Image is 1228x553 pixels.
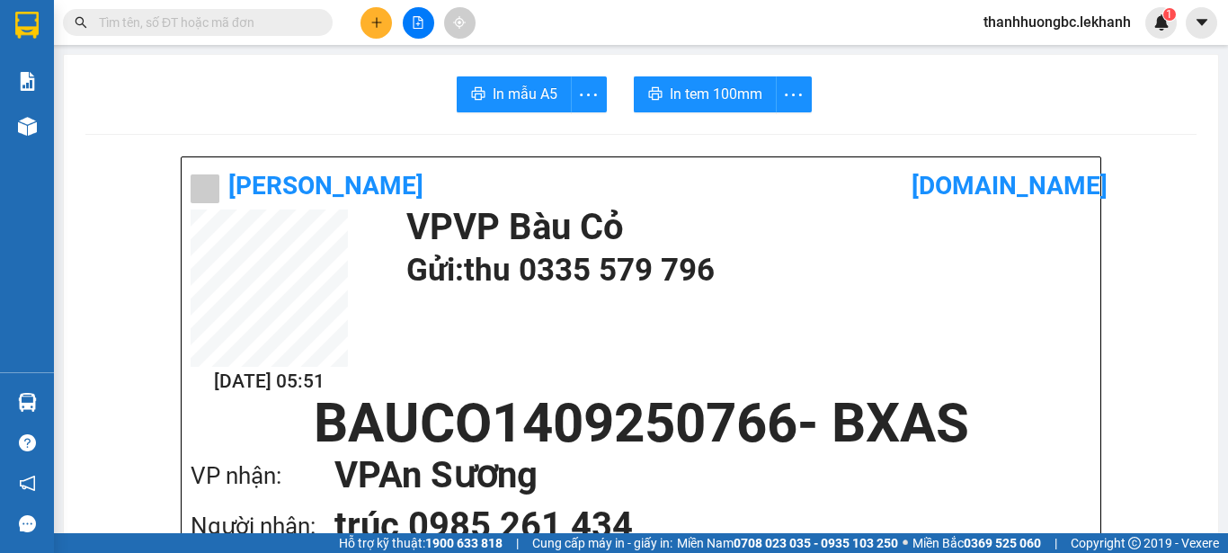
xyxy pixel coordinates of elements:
b: [DOMAIN_NAME] [912,171,1108,201]
button: more [776,76,812,112]
button: file-add [403,7,434,39]
span: copyright [1128,537,1141,549]
sup: 1 [1163,8,1176,21]
input: Tìm tên, số ĐT hoặc mã đơn [99,13,311,32]
button: more [571,76,607,112]
h1: Gửi: thu 0335 579 796 [406,245,1082,295]
span: more [777,84,811,106]
span: ⚪️ [903,540,908,547]
h1: VP VP Bàu Cỏ [406,210,1082,245]
h2: [DATE] 05:51 [191,367,348,397]
button: printerIn mẫu A5 [457,76,572,112]
button: plus [360,7,392,39]
span: | [1054,533,1057,553]
span: more [572,84,606,106]
button: aim [444,7,476,39]
span: plus [370,16,383,29]
strong: 0708 023 035 - 0935 103 250 [734,536,898,550]
strong: 1900 633 818 [425,536,503,550]
span: search [75,16,87,29]
button: printerIn tem 100mm [634,76,777,112]
span: Miền Nam [677,533,898,553]
img: logo-vxr [15,12,39,39]
strong: 0369 525 060 [964,536,1041,550]
span: Hỗ trợ kỹ thuật: [339,533,503,553]
img: warehouse-icon [18,117,37,136]
span: Miền Bắc [912,533,1041,553]
span: question-circle [19,434,36,451]
span: file-add [412,16,424,29]
img: warehouse-icon [18,393,37,412]
span: Cung cấp máy in - giấy in: [532,533,672,553]
b: [PERSON_NAME] [228,171,423,201]
span: caret-down [1194,14,1210,31]
span: In mẫu A5 [493,83,557,105]
span: thanhhuongbc.lekhanh [969,11,1145,33]
span: printer [471,86,485,103]
span: notification [19,475,36,492]
div: VP nhận: [191,458,334,495]
span: In tem 100mm [670,83,762,105]
span: aim [453,16,466,29]
span: message [19,515,36,532]
h1: VP An Sương [334,450,1055,501]
span: | [516,533,519,553]
h1: BAUCO1409250766 - BXAS [191,397,1091,450]
button: caret-down [1186,7,1217,39]
img: icon-new-feature [1153,14,1170,31]
div: Người nhận: [191,508,334,545]
img: solution-icon [18,72,37,91]
h1: trúc 0985 261 434 [334,501,1055,551]
span: printer [648,86,663,103]
span: 1 [1166,8,1172,21]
